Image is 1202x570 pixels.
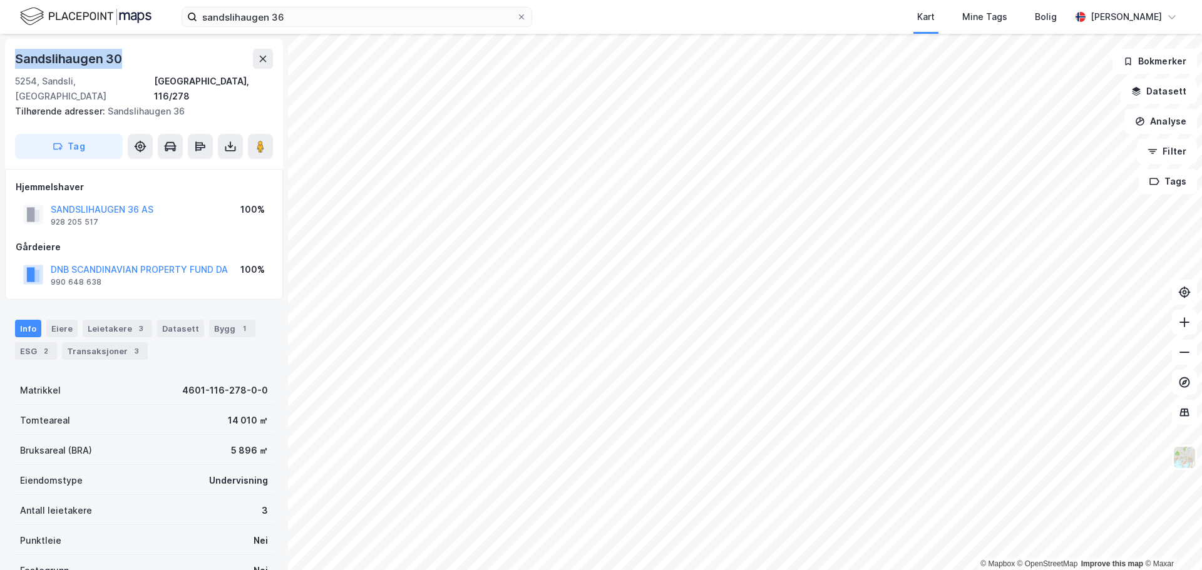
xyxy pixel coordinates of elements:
[231,443,268,458] div: 5 896 ㎡
[1139,169,1197,194] button: Tags
[240,202,265,217] div: 100%
[238,322,250,335] div: 1
[20,533,61,548] div: Punktleie
[1121,79,1197,104] button: Datasett
[1137,139,1197,164] button: Filter
[1139,510,1202,570] iframe: Chat Widget
[16,240,272,255] div: Gårdeiere
[15,104,263,119] div: Sandslihaugen 36
[51,277,101,287] div: 990 648 638
[20,383,61,398] div: Matrikkel
[20,413,70,428] div: Tomteareal
[20,503,92,518] div: Antall leietakere
[20,6,152,28] img: logo.f888ab2527a4732fd821a326f86c7f29.svg
[209,473,268,488] div: Undervisning
[209,320,255,337] div: Bygg
[980,559,1015,568] a: Mapbox
[15,342,57,360] div: ESG
[917,9,935,24] div: Kart
[1173,445,1196,469] img: Z
[157,320,204,337] div: Datasett
[182,383,268,398] div: 4601-116-278-0-0
[39,345,52,357] div: 2
[262,503,268,518] div: 3
[51,217,98,227] div: 928 205 517
[1112,49,1197,74] button: Bokmerker
[962,9,1007,24] div: Mine Tags
[15,106,108,116] span: Tilhørende adresser:
[15,49,125,69] div: Sandslihaugen 30
[83,320,152,337] div: Leietakere
[1124,109,1197,134] button: Analyse
[254,533,268,548] div: Nei
[20,443,92,458] div: Bruksareal (BRA)
[16,180,272,195] div: Hjemmelshaver
[197,8,516,26] input: Søk på adresse, matrikkel, gårdeiere, leietakere eller personer
[130,345,143,357] div: 3
[15,74,154,104] div: 5254, Sandsli, [GEOGRAPHIC_DATA]
[228,413,268,428] div: 14 010 ㎡
[15,320,41,337] div: Info
[20,473,83,488] div: Eiendomstype
[135,322,147,335] div: 3
[1017,559,1078,568] a: OpenStreetMap
[62,342,148,360] div: Transaksjoner
[240,262,265,277] div: 100%
[15,134,123,159] button: Tag
[1091,9,1162,24] div: [PERSON_NAME]
[46,320,78,337] div: Eiere
[1035,9,1057,24] div: Bolig
[1081,559,1143,568] a: Improve this map
[154,74,273,104] div: [GEOGRAPHIC_DATA], 116/278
